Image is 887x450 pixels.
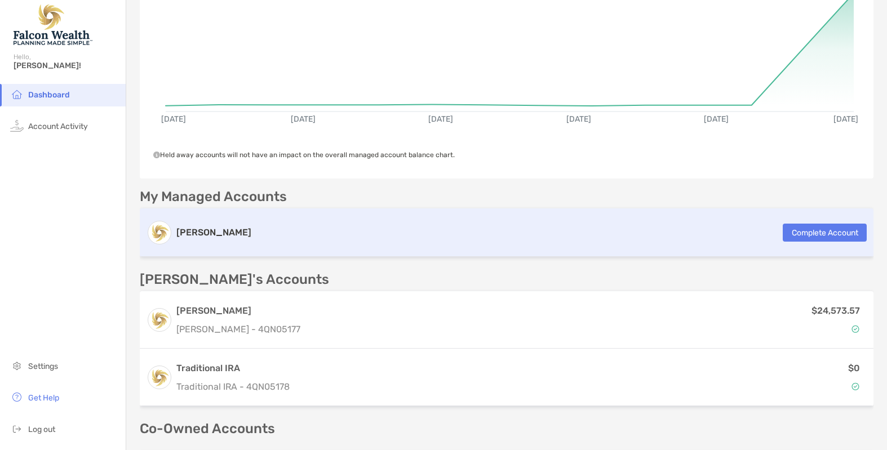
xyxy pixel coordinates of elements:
[10,87,24,101] img: household icon
[148,309,171,331] img: logo account
[176,380,290,394] p: Traditional IRA - 4QN05178
[783,224,867,242] button: Complete Account
[161,114,186,124] text: [DATE]
[176,304,300,318] h3: [PERSON_NAME]
[28,393,59,403] span: Get Help
[811,304,860,318] p: $24,573.57
[28,362,58,371] span: Settings
[140,273,329,287] p: [PERSON_NAME]'s Accounts
[140,422,873,436] p: Co-Owned Accounts
[153,151,455,159] span: Held away accounts will not have an impact on the overall managed account balance chart.
[28,90,70,100] span: Dashboard
[176,226,251,239] h3: [PERSON_NAME]
[10,422,24,435] img: logout icon
[14,61,119,70] span: [PERSON_NAME]!
[148,366,171,389] img: logo account
[10,119,24,132] img: activity icon
[176,362,290,375] h3: Traditional IRA
[176,322,300,336] p: [PERSON_NAME] - 4QN05177
[148,221,171,244] img: logo account
[291,114,316,124] text: [DATE]
[10,390,24,404] img: get-help icon
[140,190,287,204] p: My Managed Accounts
[848,361,860,375] p: $0
[428,114,453,124] text: [DATE]
[833,114,858,124] text: [DATE]
[851,325,859,333] img: Account Status icon
[566,114,591,124] text: [DATE]
[851,382,859,390] img: Account Status icon
[28,425,55,434] span: Log out
[28,122,88,131] span: Account Activity
[704,114,729,124] text: [DATE]
[10,359,24,372] img: settings icon
[14,5,92,45] img: Falcon Wealth Planning Logo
